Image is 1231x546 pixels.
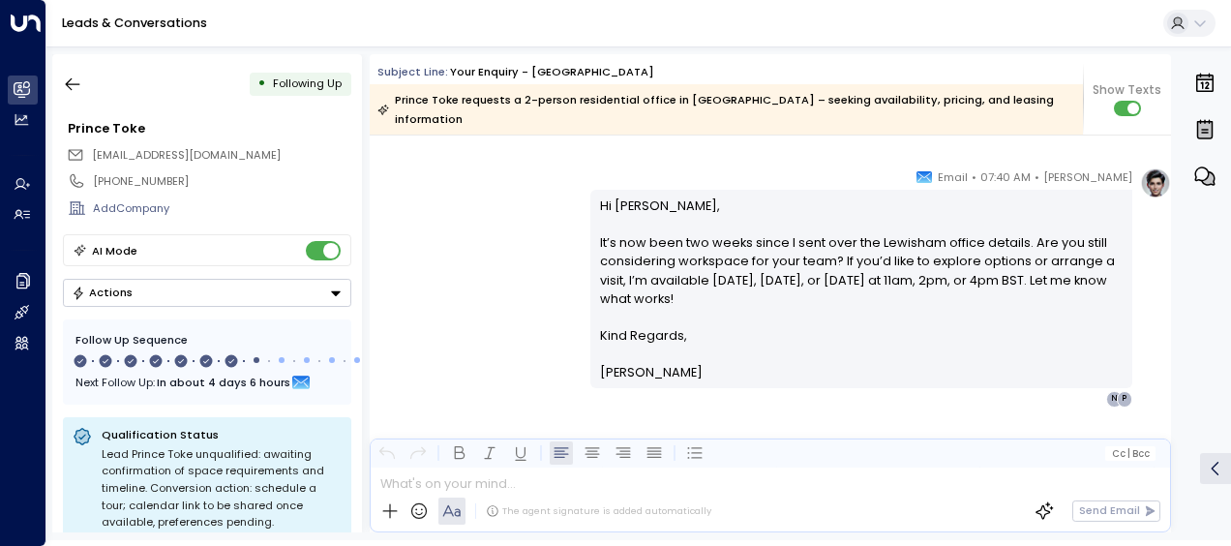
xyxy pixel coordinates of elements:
[93,173,350,190] div: [PHONE_NUMBER]
[375,441,399,465] button: Undo
[1106,391,1122,407] div: N
[980,167,1031,187] span: 07:40 AM
[1093,81,1161,99] span: Show Texts
[377,90,1073,129] div: Prince Toke requests a 2-person residential office in [GEOGRAPHIC_DATA] – seeking availability, p...
[1140,167,1171,198] img: profile-logo.png
[486,504,711,518] div: The agent signature is added automatically
[62,15,207,31] a: Leads & Conversations
[102,427,342,442] p: Qualification Status
[102,446,342,531] div: Lead Prince Toke unqualified: awaiting confirmation of space requirements and timeline. Conversio...
[68,119,350,137] div: Prince Toke
[257,70,266,98] div: •
[63,279,351,307] div: Button group with a nested menu
[63,279,351,307] button: Actions
[600,197,1124,326] p: Hi [PERSON_NAME], It’s now been two weeks since I sent over the Lewisham office details. Are you ...
[72,286,133,299] div: Actions
[1043,167,1132,187] span: [PERSON_NAME]
[1117,391,1132,407] div: P
[406,441,430,465] button: Redo
[377,64,448,79] span: Subject Line:
[157,372,290,393] span: In about 4 days 6 hours
[938,167,968,187] span: Email
[75,372,339,393] div: Next Follow Up:
[92,147,281,164] span: princetoke@gmail.com
[450,64,654,80] div: Your enquiry - [GEOGRAPHIC_DATA]
[1035,167,1039,187] span: •
[93,200,350,217] div: AddCompany
[75,332,339,349] div: Follow Up Sequence
[1127,448,1130,459] span: |
[972,167,976,187] span: •
[1112,448,1150,459] span: Cc Bcc
[92,147,281,163] span: [EMAIL_ADDRESS][DOMAIN_NAME]
[273,76,342,91] span: Following Up
[600,363,703,381] span: [PERSON_NAME]
[1105,446,1156,461] button: Cc|Bcc
[92,241,137,260] div: AI Mode
[600,326,687,345] span: Kind Regards,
